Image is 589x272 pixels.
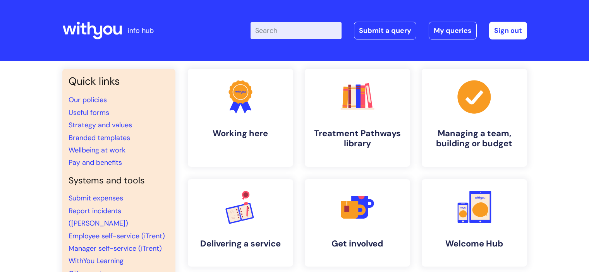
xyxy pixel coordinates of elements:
[305,179,410,267] a: Get involved
[69,95,107,104] a: Our policies
[194,239,287,249] h4: Delivering a service
[128,24,154,37] p: info hub
[429,22,477,39] a: My queries
[69,75,169,87] h3: Quick links
[69,244,162,253] a: Manager self-service (iTrent)
[69,158,122,167] a: Pay and benefits
[188,179,293,267] a: Delivering a service
[69,145,125,155] a: Wellbeing at work
[194,128,287,139] h4: Working here
[354,22,416,39] a: Submit a query
[69,175,169,186] h4: Systems and tools
[69,256,124,265] a: WithYou Learning
[311,128,404,149] h4: Treatment Pathways library
[251,22,527,39] div: | -
[422,69,527,167] a: Managing a team, building or budget
[422,179,527,267] a: Welcome Hub
[69,108,109,117] a: Useful forms
[428,239,521,249] h4: Welcome Hub
[311,239,404,249] h4: Get involved
[69,133,130,142] a: Branded templates
[69,193,123,203] a: Submit expenses
[69,120,132,130] a: Strategy and values
[428,128,521,149] h4: Managing a team, building or budget
[69,206,128,228] a: Report incidents ([PERSON_NAME])
[69,231,165,241] a: Employee self-service (iTrent)
[188,69,293,167] a: Working here
[251,22,342,39] input: Search
[305,69,410,167] a: Treatment Pathways library
[489,22,527,39] a: Sign out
